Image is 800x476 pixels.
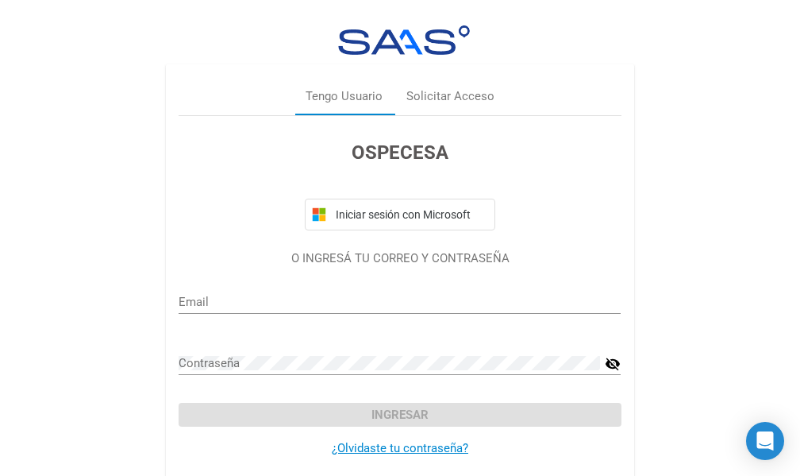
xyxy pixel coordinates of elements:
[605,354,621,373] mat-icon: visibility_off
[371,408,429,422] span: Ingresar
[305,199,495,230] button: Iniciar sesión con Microsoft
[179,250,621,268] p: O INGRESÁ TU CORREO Y CONTRASEÑA
[746,422,784,460] div: Open Intercom Messenger
[179,403,621,427] button: Ingresar
[333,208,488,221] span: Iniciar sesión con Microsoft
[306,87,383,106] div: Tengo Usuario
[406,87,494,106] div: Solicitar Acceso
[332,441,468,455] a: ¿Olvidaste tu contraseña?
[179,138,621,167] h3: OSPECESA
